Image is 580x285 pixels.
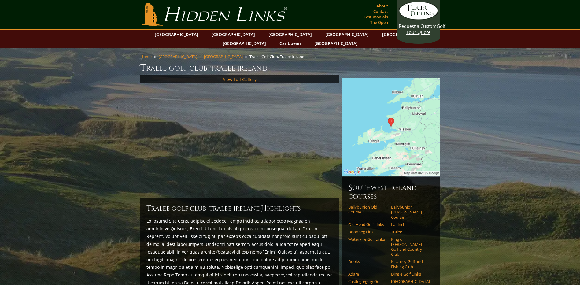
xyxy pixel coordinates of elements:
a: Waterville Golf Links [348,237,387,242]
a: Home [140,54,152,59]
a: Doonbeg Links [348,229,387,234]
a: [GEOGRAPHIC_DATA] [391,279,430,284]
img: Google Map of Tralee Golf Club, Kerry, Ireland [342,78,440,176]
a: [GEOGRAPHIC_DATA] [152,30,201,39]
a: Request a CustomGolf Tour Quote [399,2,438,35]
span: H [261,204,267,213]
span: Request a Custom [399,23,437,29]
a: Dooks [348,259,387,264]
a: Adare [348,272,387,276]
a: [GEOGRAPHIC_DATA] [158,54,197,59]
a: Ring of [PERSON_NAME] Golf and Country Club [391,237,430,257]
a: Ballybunion Old Course [348,205,387,215]
a: Testimonials [362,13,390,21]
a: [GEOGRAPHIC_DATA] [311,39,361,48]
a: The Open [369,18,390,27]
a: Ballybunion [PERSON_NAME] Course [391,205,430,220]
a: [GEOGRAPHIC_DATA] [379,30,429,39]
a: Tralee [391,229,430,234]
a: [GEOGRAPHIC_DATA] [220,39,269,48]
a: Contact [372,7,390,16]
a: [GEOGRAPHIC_DATA] [265,30,315,39]
h2: Tralee Golf Club, Tralee Ireland ighlights [146,204,333,213]
h1: Tralee Golf Club, Tralee Ireland [140,62,440,74]
a: Lahinch [391,222,430,227]
a: About [375,2,390,10]
a: [GEOGRAPHIC_DATA] [322,30,372,39]
a: Dingle Golf Links [391,272,430,276]
a: Old Head Golf Links [348,222,387,227]
h6: Southwest Ireland Courses [348,183,434,201]
a: View Full Gallery [223,76,257,82]
a: [GEOGRAPHIC_DATA] [209,30,258,39]
a: [GEOGRAPHIC_DATA] [204,54,243,59]
a: Caribbean [276,39,304,48]
a: Killarney Golf and Fishing Club [391,259,430,269]
li: Tralee Golf Club, Tralee Ireland [249,54,307,59]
